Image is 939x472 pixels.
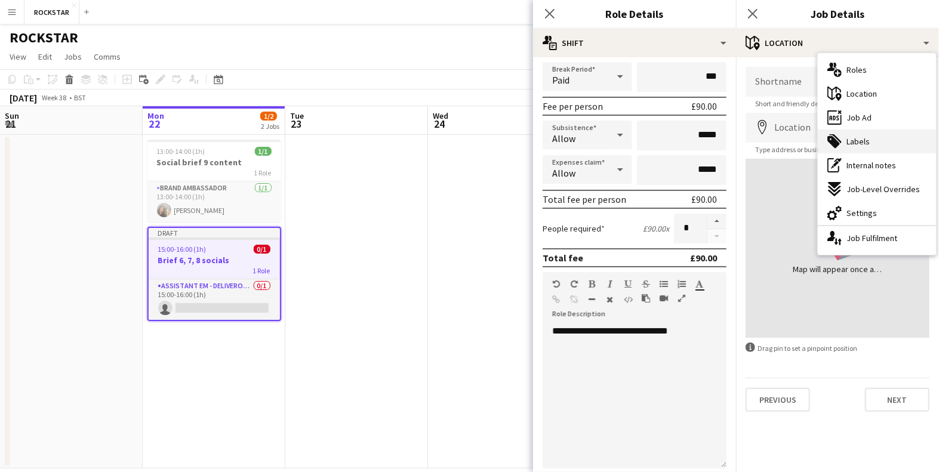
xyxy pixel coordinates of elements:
[793,263,882,275] div: Map will appear once address has been added
[846,184,920,195] span: Job-Level Overrides
[39,93,69,102] span: Week 38
[552,167,575,179] span: Allow
[94,51,121,62] span: Comms
[695,279,704,289] button: Text Color
[147,181,281,222] app-card-role: Brand Ambassador1/113:00-14:00 (1h)[PERSON_NAME]
[533,29,736,57] div: Shift
[261,122,279,131] div: 2 Jobs
[253,266,270,275] span: 1 Role
[5,49,31,64] a: View
[147,227,281,321] app-job-card: Draft15:00-16:00 (1h)0/1Brief 6, 7, 8 socials1 RoleAssistant EM - Deliveroo FR0/115:00-16:00 (1h)
[746,388,810,412] button: Previous
[5,110,19,121] span: Sun
[643,223,669,234] div: £90.00 x
[433,110,448,121] span: Wed
[846,64,867,75] span: Roles
[10,51,26,62] span: View
[64,51,82,62] span: Jobs
[691,193,717,205] div: £90.00
[691,100,717,112] div: £90.00
[606,295,614,304] button: Clear Formatting
[147,140,281,222] app-job-card: 13:00-14:00 (1h)1/1Social brief 9 content1 RoleBrand Ambassador1/113:00-14:00 (1h)[PERSON_NAME]
[431,117,448,131] span: 24
[846,88,877,99] span: Location
[147,157,281,168] h3: Social brief 9 content
[158,245,207,254] span: 15:00-16:00 (1h)
[59,49,87,64] a: Jobs
[690,252,717,264] div: £90.00
[149,255,280,266] h3: Brief 6, 7, 8 socials
[746,99,854,108] span: Short and friendly description
[149,228,280,237] div: Draft
[736,6,939,21] h3: Job Details
[38,51,52,62] span: Edit
[24,1,79,24] button: ROCKSTAR
[818,226,936,250] div: Job Fulfilment
[533,6,736,21] h3: Role Details
[260,112,277,121] span: 1/2
[552,279,561,289] button: Undo
[624,295,632,304] button: HTML Code
[678,294,686,303] button: Fullscreen
[846,160,896,171] span: Internal notes
[543,223,605,234] label: People required
[606,279,614,289] button: Italic
[10,92,37,104] div: [DATE]
[678,279,686,289] button: Ordered List
[146,117,164,131] span: 22
[846,208,877,218] span: Settings
[588,279,596,289] button: Bold
[254,245,270,254] span: 0/1
[149,279,280,320] app-card-role: Assistant EM - Deliveroo FR0/115:00-16:00 (1h)
[846,136,870,147] span: Labels
[288,117,304,131] span: 23
[3,117,19,131] span: 21
[290,110,304,121] span: Tue
[10,29,78,47] h1: ROCKSTAR
[642,294,650,303] button: Paste as plain text
[746,145,860,154] span: Type address or business name
[552,74,569,86] span: Paid
[736,29,939,57] div: Location
[543,100,603,112] div: Fee per person
[255,147,272,156] span: 1/1
[254,168,272,177] span: 1 Role
[660,279,668,289] button: Unordered List
[33,49,57,64] a: Edit
[570,279,578,289] button: Redo
[624,279,632,289] button: Underline
[74,93,86,102] div: BST
[89,49,125,64] a: Comms
[846,112,872,123] span: Job Ad
[865,388,929,412] button: Next
[746,343,929,354] div: Drag pin to set a pinpoint position
[157,147,205,156] span: 13:00-14:00 (1h)
[660,294,668,303] button: Insert video
[552,132,575,144] span: Allow
[642,279,650,289] button: Strikethrough
[147,110,164,121] span: Mon
[543,193,626,205] div: Total fee per person
[588,295,596,304] button: Horizontal Line
[543,252,583,264] div: Total fee
[707,214,726,229] button: Increase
